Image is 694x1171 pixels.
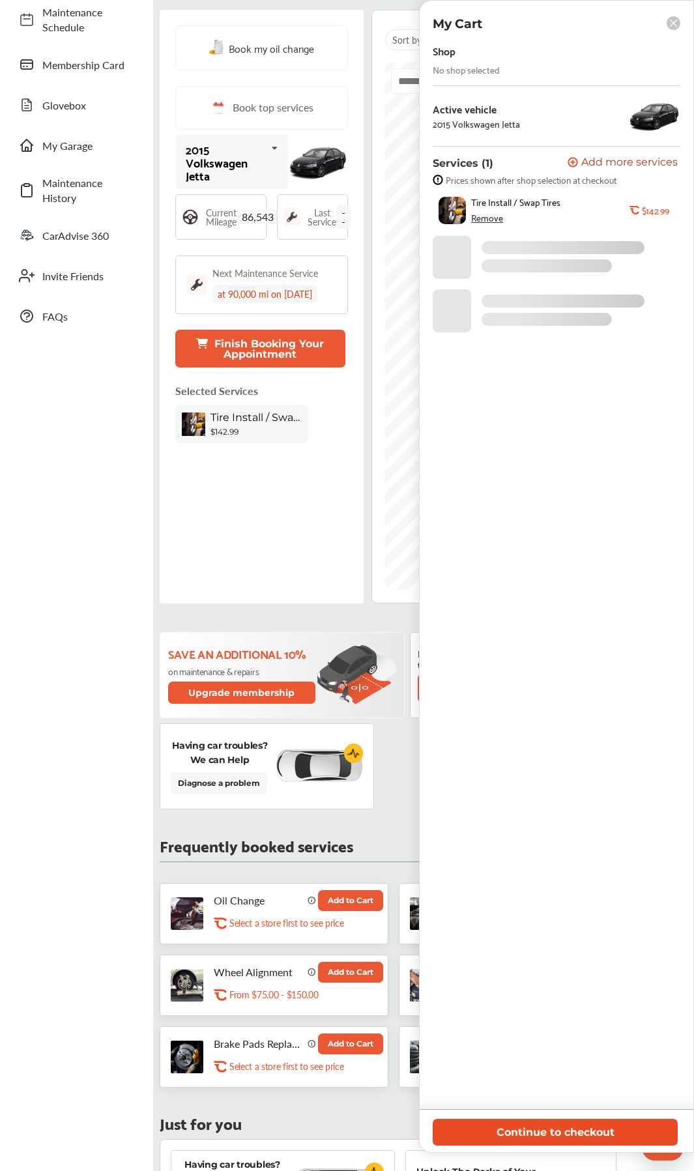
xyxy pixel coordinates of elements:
a: Membership Card [12,48,140,81]
button: Continue to checkout [433,1119,678,1146]
b: $142.99 [642,205,669,216]
img: wheel-alignment-thumb.jpg [171,969,203,1002]
span: Prices shown after shop selection at checkout [446,175,616,185]
div: Shop [433,42,455,59]
span: Glovebox [42,98,134,113]
p: Oil Change [214,894,302,906]
img: mobile_9997_st0640_046.jpg [288,139,348,184]
button: Finish Booking Your Appointment [175,330,345,368]
span: Tire Install / Swap Tires [471,197,560,207]
span: Maintenance Schedule [42,5,134,35]
span: Sort by : [392,33,459,46]
div: 2015 Volkswagen Jetta [433,119,520,129]
p: Do you need to change your tires soon? [418,648,545,670]
a: FAQs [12,299,140,333]
a: Invite Friends [12,259,140,293]
img: steering_logo [181,208,199,226]
canvas: Map [385,63,686,590]
span: Membership Card [42,57,134,72]
img: update-membership.81812027.svg [317,644,396,705]
img: diagnose-vehicle.c84bcb0a.svg [274,749,363,783]
img: info_icon_vector.svg [308,1039,317,1048]
button: Add to Cart [318,1034,383,1054]
a: Book top services [175,86,348,130]
p: Brake Pads Replacement [214,1037,302,1050]
img: info-strock.ef5ea3fe.svg [433,175,443,185]
a: Buy new tires [418,674,548,702]
img: tire-wheel-balance-thumb.jpg [410,897,442,930]
span: My Garage [42,138,134,153]
img: info_icon_vector.svg [308,895,317,904]
p: Select a store first to see price [229,1060,343,1073]
img: cal_icon.0803b883.svg [209,100,226,116]
img: maintenance_logo [186,274,207,295]
img: 9997_st0640_046.jpg [628,96,680,136]
img: tire-install-swap-tires-thumb.jpg [182,412,205,436]
span: -- [336,205,351,229]
button: Add to Cart [318,962,383,983]
img: oil-change.e5047c97.svg [209,40,225,56]
span: 86,543 [237,210,279,224]
button: Add to Cart [318,890,383,911]
img: oil-change-thumb.jpg [171,897,203,930]
span: Book my oil change [229,39,314,57]
span: FAQs [42,309,134,324]
div: at 90,000 mi on [DATE] [212,285,317,303]
a: Glovebox [12,88,140,122]
a: Add more services [568,157,680,169]
span: CarAdvise 360 [42,228,134,243]
button: Buy new tires [418,674,545,702]
p: on maintenance & repairs [168,666,317,676]
div: Next Maintenance Service [212,267,318,280]
span: Add more services [581,157,678,169]
div: No shop selected [433,65,500,75]
p: Frequently booked services [160,839,353,851]
span: Tire Install / Swap Tires [210,411,302,424]
img: cardiogram-logo.18e20815.svg [344,744,364,763]
span: Current Mileage [206,208,237,226]
div: Active vehicle [433,103,520,115]
span: Maintenance History [42,175,134,205]
p: Services (1) [433,157,493,169]
img: brake-pads-replacement-thumb.jpg [171,1041,203,1073]
p: Wheel Alignment [214,966,302,978]
a: Maintenance History [12,169,140,212]
p: My Cart [433,16,482,31]
p: Select a store first to see price [229,917,343,929]
p: Save an additional 10% [168,646,317,661]
p: Selected Services [175,383,258,398]
img: tire-rotation-thumb.jpg [410,969,442,1002]
b: $142.99 [210,427,239,437]
div: Remove [471,212,503,223]
span: Last Service [308,208,336,226]
img: new-tires-thumb.jpg [410,1041,442,1073]
a: Book my oil change [209,39,314,57]
img: info_icon_vector.svg [308,967,317,976]
span: Book top services [233,100,313,116]
button: Add more services [568,157,678,169]
p: Just for you [160,1116,242,1129]
p: Having car troubles? We can Help [171,738,269,767]
div: 2015 Volkswagen Jetta [186,143,266,182]
img: maintenance_logo [283,208,301,226]
a: Diagnose a problem [171,772,267,794]
p: From $75.00 - $150.00 [229,989,318,1001]
button: Upgrade membership [168,682,315,704]
span: Invite Friends [42,268,134,283]
img: tire-install-swap-tires-thumb.jpg [439,197,466,224]
a: CarAdvise 360 [12,218,140,252]
a: My Garage [12,128,140,162]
